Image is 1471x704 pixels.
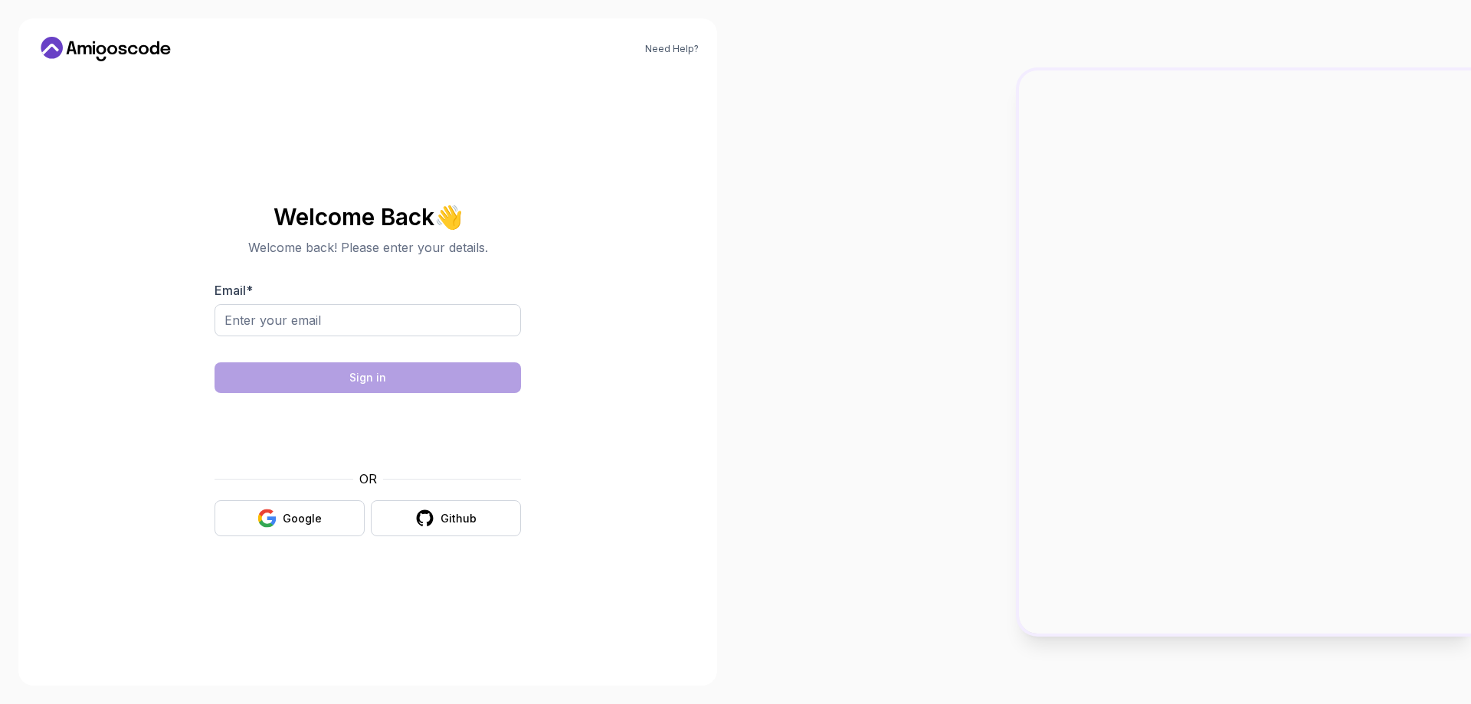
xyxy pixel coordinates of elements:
iframe: Widget containing checkbox for hCaptcha security challenge [252,402,483,460]
button: Google [215,500,365,536]
span: 👋 [434,204,464,230]
button: Github [371,500,521,536]
p: Welcome back! Please enter your details. [215,238,521,257]
button: Sign in [215,362,521,393]
label: Email * [215,283,253,298]
a: Home link [37,37,175,61]
input: Enter your email [215,304,521,336]
div: Google [283,511,322,526]
h2: Welcome Back [215,205,521,229]
a: Need Help? [645,43,699,55]
p: OR [359,470,377,488]
div: Github [441,511,477,526]
img: Amigoscode Dashboard [1019,70,1471,634]
div: Sign in [349,370,386,385]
